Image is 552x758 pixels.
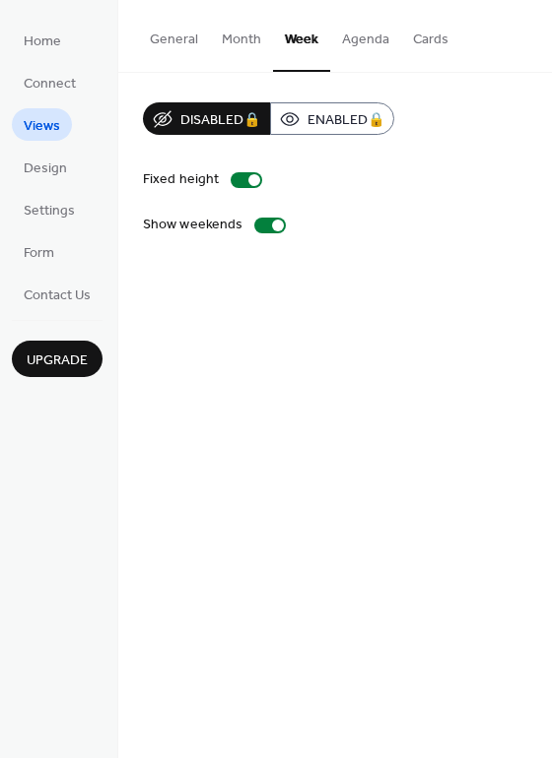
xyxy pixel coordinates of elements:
[12,108,72,141] a: Views
[12,278,103,310] a: Contact Us
[12,66,88,98] a: Connect
[12,235,66,268] a: Form
[12,193,87,225] a: Settings
[12,341,103,377] button: Upgrade
[24,158,67,179] span: Design
[24,243,54,264] span: Form
[143,215,242,235] div: Show weekends
[12,24,73,56] a: Home
[143,169,219,190] div: Fixed height
[24,116,60,137] span: Views
[24,201,75,221] span: Settings
[12,151,79,183] a: Design
[24,32,61,52] span: Home
[24,74,76,95] span: Connect
[24,285,91,306] span: Contact Us
[27,350,88,371] span: Upgrade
